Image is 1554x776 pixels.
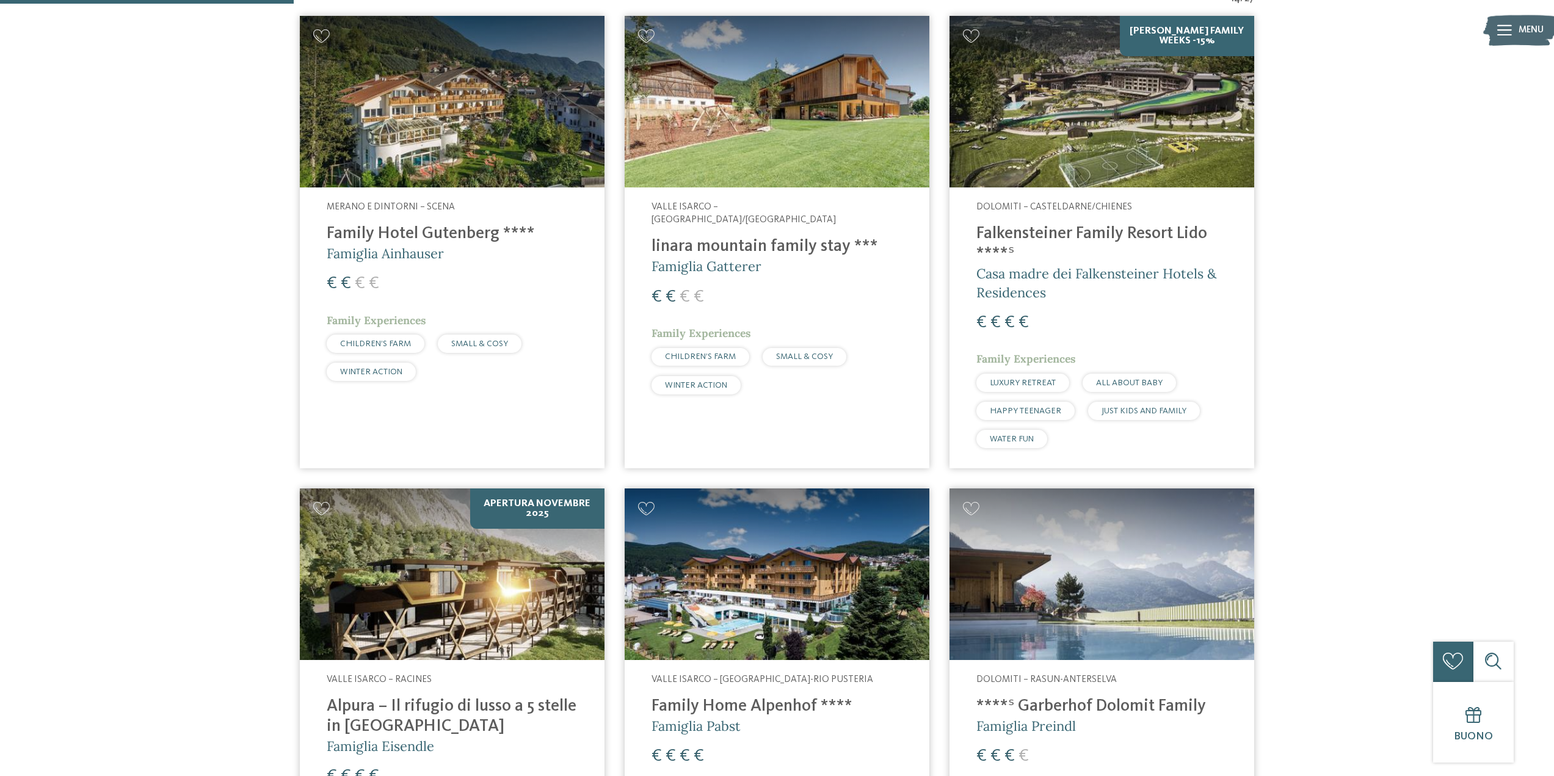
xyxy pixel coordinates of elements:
span: € [652,747,662,765]
span: € [1004,314,1015,332]
span: Family Experiences [652,326,751,340]
img: Cercate un hotel per famiglie? Qui troverete solo i migliori! [300,488,605,660]
span: € [652,288,662,306]
span: € [327,275,337,292]
span: WINTER ACTION [340,368,402,376]
span: € [694,288,704,306]
span: LUXURY RETREAT [990,379,1056,387]
span: € [666,288,676,306]
span: Casa madre dei Falkensteiner Hotels & Residences [976,265,1216,301]
h4: linara mountain family stay *** [652,237,902,257]
span: € [976,747,987,765]
span: Family Experiences [976,352,1076,366]
span: WATER FUN [990,435,1034,443]
h4: ****ˢ Garberhof Dolomit Family [976,697,1227,717]
span: Famiglia Eisendle [327,738,434,755]
span: Famiglia Preindl [976,717,1076,734]
span: Merano e dintorni – Scena [327,202,455,212]
span: CHILDREN’S FARM [665,352,736,361]
span: Famiglia Ainhauser [327,245,444,262]
span: HAPPY TEENAGER [990,407,1061,415]
a: Cercate un hotel per famiglie? Qui troverete solo i migliori! Valle Isarco – [GEOGRAPHIC_DATA]/[G... [625,16,929,468]
span: € [680,747,690,765]
span: € [1018,747,1029,765]
span: JUST KIDS AND FAMILY [1102,407,1186,415]
span: SMALL & COSY [776,352,833,361]
span: € [990,747,1001,765]
span: Dolomiti – Casteldarne/Chienes [976,202,1132,212]
span: € [666,747,676,765]
span: € [990,314,1001,332]
h4: Family Hotel Gutenberg **** [327,224,578,244]
a: Buono [1433,682,1514,763]
h4: Family Home Alpenhof **** [652,697,902,717]
img: Family Hotel Gutenberg **** [300,16,605,187]
a: Cercate un hotel per famiglie? Qui troverete solo i migliori! Merano e dintorni – Scena Family Ho... [300,16,605,468]
img: Family Home Alpenhof **** [625,488,929,660]
span: WINTER ACTION [665,381,727,390]
span: € [341,275,351,292]
a: Cercate un hotel per famiglie? Qui troverete solo i migliori! [PERSON_NAME] Family Weeks -15% Dol... [949,16,1254,468]
span: € [369,275,379,292]
span: € [694,747,704,765]
span: Valle Isarco – Racines [327,675,432,684]
h4: Alpura – Il rifugio di lusso a 5 stelle in [GEOGRAPHIC_DATA] [327,697,578,737]
span: Valle Isarco – [GEOGRAPHIC_DATA]-Rio Pusteria [652,675,873,684]
span: Valle Isarco – [GEOGRAPHIC_DATA]/[GEOGRAPHIC_DATA] [652,202,836,225]
span: € [1004,747,1015,765]
span: Family Experiences [327,313,426,327]
span: Buono [1454,731,1493,742]
span: € [1018,314,1029,332]
span: Famiglia Gatterer [652,258,761,275]
span: Famiglia Pabst [652,717,741,734]
img: Cercate un hotel per famiglie? Qui troverete solo i migliori! [949,488,1254,660]
span: Dolomiti – Rasun-Anterselva [976,675,1117,684]
h4: Falkensteiner Family Resort Lido ****ˢ [976,224,1227,264]
span: SMALL & COSY [451,339,508,348]
img: Cercate un hotel per famiglie? Qui troverete solo i migliori! [625,16,929,187]
span: € [355,275,365,292]
span: ALL ABOUT BABY [1096,379,1163,387]
span: € [976,314,987,332]
span: CHILDREN’S FARM [340,339,411,348]
img: Cercate un hotel per famiglie? Qui troverete solo i migliori! [949,16,1254,187]
span: € [680,288,690,306]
